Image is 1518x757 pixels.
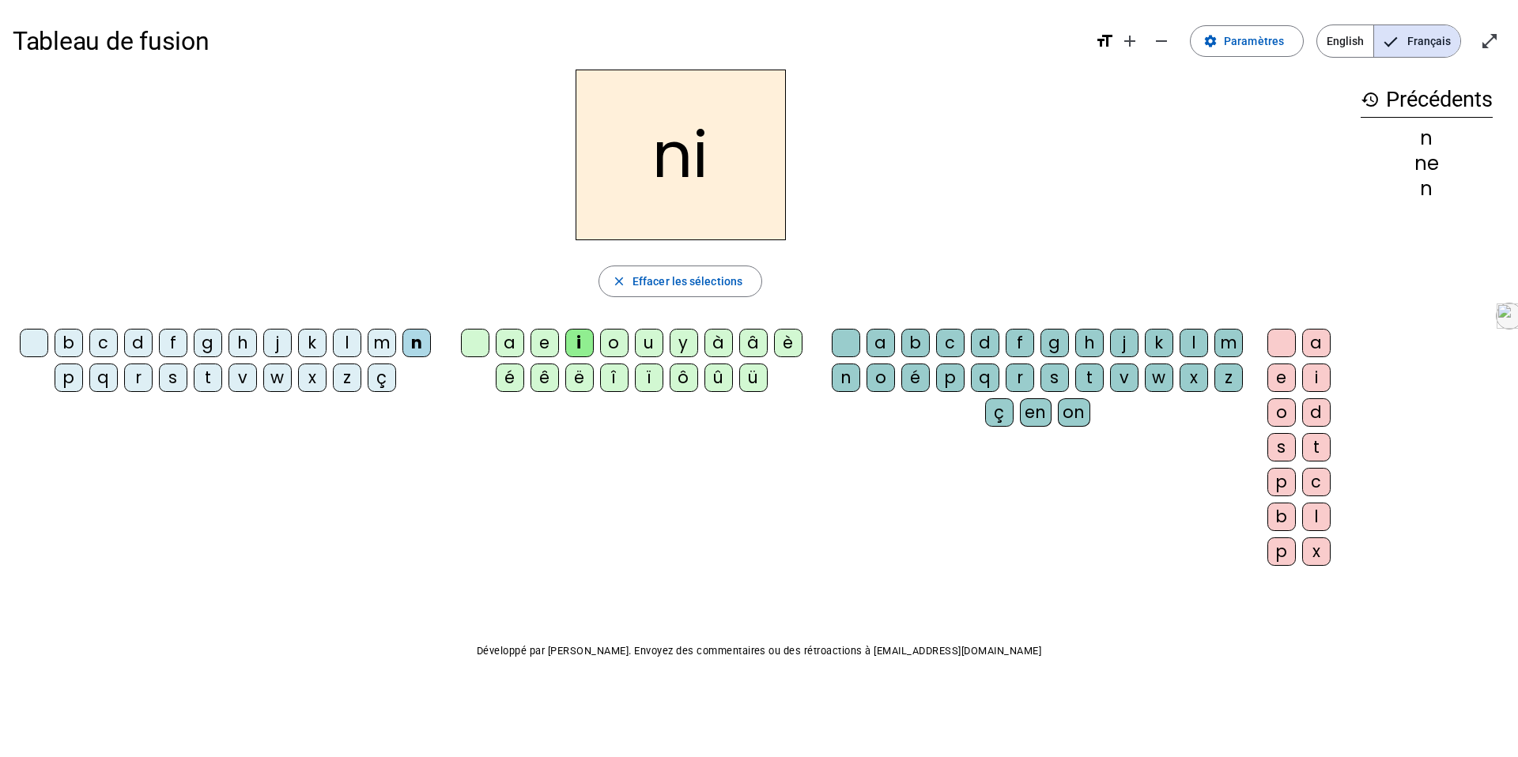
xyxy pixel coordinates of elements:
div: ç [985,398,1014,427]
div: è [774,329,802,357]
div: e [531,329,559,357]
mat-button-toggle-group: Language selection [1316,24,1461,58]
div: n [402,329,431,357]
div: x [1302,537,1331,566]
div: y [670,329,698,357]
div: p [936,363,965,392]
div: z [1214,363,1243,392]
div: r [1006,363,1034,392]
div: m [1214,329,1243,357]
h1: Tableau de fusion [13,16,1082,66]
div: a [867,329,895,357]
div: â [739,329,768,357]
div: r [124,363,153,392]
div: o [1267,398,1296,427]
div: ne [1361,154,1493,173]
mat-icon: history [1361,90,1380,109]
mat-icon: close [612,274,626,288]
div: q [971,363,999,392]
span: English [1317,25,1373,57]
div: û [704,363,733,392]
div: ï [635,363,663,392]
div: z [333,363,361,392]
div: ô [670,363,698,392]
span: Effacer les sélections [632,272,742,291]
div: p [1267,537,1296,566]
div: t [194,363,222,392]
div: p [1267,468,1296,496]
div: t [1075,363,1104,392]
div: o [600,329,629,357]
h3: Précédents [1361,82,1493,118]
div: q [89,363,118,392]
div: v [1110,363,1138,392]
div: c [1302,468,1331,496]
div: n [832,363,860,392]
div: j [263,329,292,357]
div: v [228,363,257,392]
div: b [55,329,83,357]
mat-icon: add [1120,32,1139,51]
div: s [159,363,187,392]
mat-icon: remove [1152,32,1171,51]
div: b [901,329,930,357]
div: g [1040,329,1069,357]
div: k [1145,329,1173,357]
button: Diminuer la taille de la police [1146,25,1177,57]
div: f [159,329,187,357]
div: w [263,363,292,392]
div: c [89,329,118,357]
button: Entrer en plein écran [1474,25,1505,57]
div: n [1361,129,1493,148]
div: n [1361,179,1493,198]
div: l [333,329,361,357]
div: i [565,329,594,357]
div: ü [739,363,768,392]
div: d [1302,398,1331,427]
mat-icon: settings [1203,34,1218,48]
div: j [1110,329,1138,357]
div: a [496,329,524,357]
div: e [1267,363,1296,392]
div: î [600,363,629,392]
div: h [1075,329,1104,357]
div: c [936,329,965,357]
div: i [1302,363,1331,392]
div: g [194,329,222,357]
div: é [901,363,930,392]
div: w [1145,363,1173,392]
div: b [1267,503,1296,531]
div: on [1058,398,1090,427]
div: s [1267,433,1296,461]
button: Paramètres [1190,25,1304,57]
mat-icon: open_in_full [1480,32,1499,51]
div: l [1302,503,1331,531]
div: k [298,329,327,357]
div: s [1040,363,1069,392]
div: m [368,329,396,357]
div: h [228,329,257,357]
div: ê [531,363,559,392]
div: ë [565,363,594,392]
div: f [1006,329,1034,357]
div: u [635,329,663,357]
div: o [867,363,895,392]
button: Augmenter la taille de la police [1114,25,1146,57]
p: Développé par [PERSON_NAME]. Envoyez des commentaires ou des rétroactions à [EMAIL_ADDRESS][DOMAI... [13,642,1505,661]
h2: ni [576,70,786,240]
div: d [971,329,999,357]
span: Français [1374,25,1460,57]
div: p [55,363,83,392]
div: l [1180,329,1208,357]
div: x [298,363,327,392]
div: t [1302,433,1331,461]
div: à [704,329,733,357]
div: ç [368,363,396,392]
span: Paramètres [1224,32,1284,51]
button: Effacer les sélections [599,266,762,297]
div: d [124,329,153,357]
mat-icon: format_size [1095,32,1114,51]
div: a [1302,329,1331,357]
div: é [496,363,524,392]
div: en [1020,398,1052,427]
